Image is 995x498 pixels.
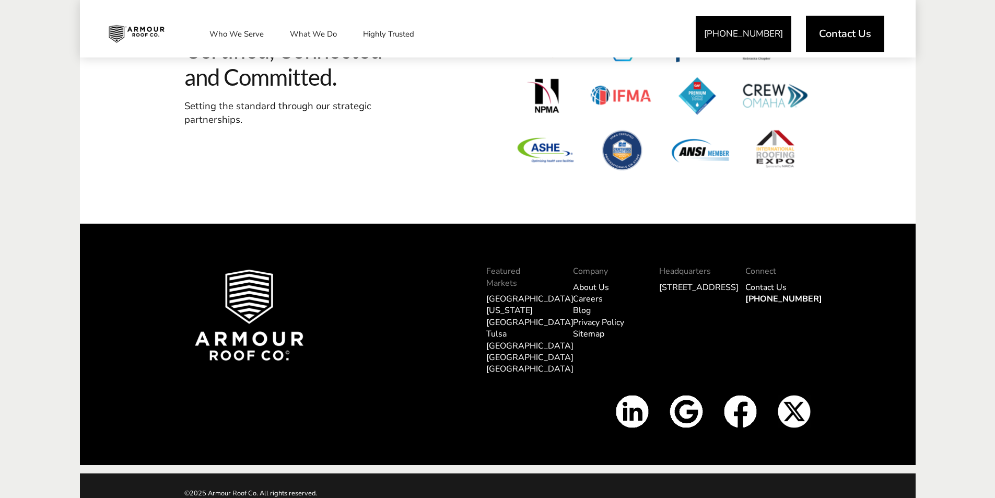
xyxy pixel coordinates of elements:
span: Setting the standard through our strategic partnerships. [184,99,371,126]
img: Industrial and Commercial Roofing Company | Armour Roof Co. [100,21,172,47]
p: Featured Markets [486,265,552,289]
img: Linkedin Icon White [616,395,649,428]
img: Armour Roof Co Footer Logo 2025 [195,270,304,361]
a: [GEOGRAPHIC_DATA] [486,340,573,352]
a: Tulsa [486,328,507,340]
a: Sitemap [573,328,604,340]
span: Contact Us [819,29,871,39]
a: [STREET_ADDRESS] [659,282,739,293]
p: Headquarters [659,265,724,277]
img: Google Icon White [670,395,703,428]
a: Contact Us [806,16,884,52]
a: About Us [573,282,609,293]
a: Blog [573,305,591,316]
a: What We Do [279,21,347,47]
img: X Icon White v2 [778,395,811,428]
a: Contact Us [745,282,787,293]
span: Certified, Connected and Committed. [184,36,393,91]
a: [PHONE_NUMBER] [696,16,791,52]
a: Privacy Policy [573,317,624,328]
a: [US_STATE][GEOGRAPHIC_DATA] [486,305,573,328]
a: [GEOGRAPHIC_DATA] [486,352,573,363]
a: [GEOGRAPHIC_DATA] [486,293,573,305]
a: Who We Serve [199,21,274,47]
p: Connect [745,265,811,277]
p: Company [573,265,638,277]
a: [GEOGRAPHIC_DATA] [486,363,573,375]
a: [PHONE_NUMBER] [745,293,822,305]
img: Facbook icon white [724,395,757,428]
a: Careers [573,293,603,305]
a: Highly Trusted [353,21,425,47]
